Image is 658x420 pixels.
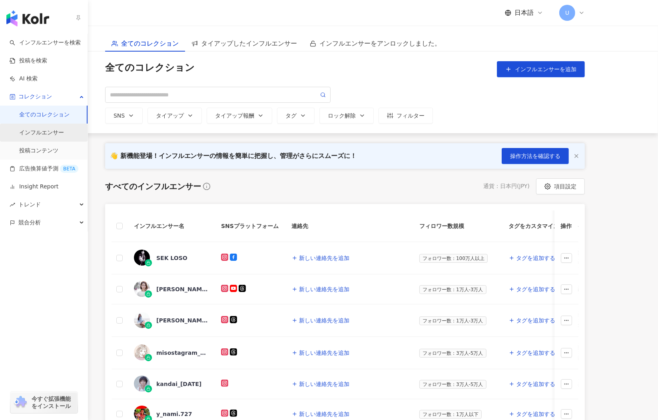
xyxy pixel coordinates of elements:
button: ロック解除 [319,108,374,124]
div: タグ [285,112,306,119]
span: 新しい連絡先を追加 [299,317,349,324]
span: フォロワー数：100万人以上 [419,254,488,263]
div: ロック解除 [328,112,365,119]
th: 操作 [554,210,578,242]
span: タグを追加する [516,411,555,417]
button: タイアップ報酬 [207,108,272,124]
button: タグを追加する [508,281,556,297]
button: タグ [277,108,315,124]
span: トレンド [18,196,41,214]
span: 項目設定 [554,183,576,190]
span: タグを追加する [516,350,555,356]
button: 新しい連絡先を追加 [291,345,350,361]
span: インフルエンサーを追加 [515,66,576,72]
span: 新しい連絡先を追加 [299,381,349,387]
th: インフルエンサー名 [128,210,215,242]
span: インフルエンサーをアンロックしました。 [319,38,441,48]
button: タイアップ [148,108,202,124]
span: タグを追加する [516,255,555,261]
button: タグを追加する [508,312,556,328]
img: logo [6,10,49,26]
span: フォロワー数：1万人以下 [419,410,482,419]
span: 全てのコレクション [105,61,195,77]
div: タイアップ報酬 [215,112,264,119]
span: タグを追加する [516,317,555,324]
div: kandai_[DATE] [156,380,201,388]
span: 操作方法を確認する [510,153,560,159]
span: 全てのコレクション [121,38,179,48]
button: 項目設定 [536,178,585,194]
img: KOL Avatar [134,281,150,297]
button: 操作方法を確認する [502,148,569,164]
span: U [565,8,569,17]
a: chrome extension今すぐ拡張機能をインストール [10,392,78,413]
span: 日本語 [514,8,534,17]
span: 競合分析 [18,214,41,232]
span: 今すぐ拡張機能をインストール [32,395,75,410]
span: 新しい連絡先を追加 [299,350,349,356]
a: 広告換算値予測BETA [10,165,78,173]
img: KOL Avatar [134,376,150,392]
span: 新しい連絡先を追加 [299,286,349,292]
button: 新しい連絡先を追加 [291,250,350,266]
span: 新しい連絡先を追加 [299,411,349,417]
a: 投稿コンテンツ [19,147,58,155]
div: y_nami.727 [156,410,192,418]
div: 👋 新機能登場！インフルエンサーの情報を簡単に把握し、管理がさらにスムーズに！ [110,152,357,160]
button: インフルエンサーを追加 [497,61,585,77]
div: [PERSON_NAME],1582995392 [156,285,208,293]
span: rise [10,202,15,208]
button: タグを追加する [508,345,556,361]
span: フォロワー数：1万人-3万人 [419,316,487,325]
a: Insight Report [10,183,58,191]
span: タイアップしたインフルエンサー [201,38,297,48]
button: タグを追加する [508,376,556,392]
a: AI 検索 [10,75,38,83]
span: フォロワー数：3万人-5万人 [419,349,487,358]
button: 新しい連絡先を追加 [291,281,350,297]
button: タグを追加する [508,250,556,266]
img: KOL Avatar [134,344,150,360]
div: 通貨 ： 日本円 ( JPY ) [483,182,530,190]
th: 連絡先 [285,210,413,242]
img: chrome extension [13,396,28,409]
img: KOL Avatar [134,250,150,266]
span: タグを追加する [516,286,555,292]
span: フォロワー数：3万人-5万人 [419,380,487,389]
button: SNS [105,108,143,124]
div: すべてのインフルエンサー [105,181,201,192]
span: コレクション [18,88,52,106]
img: KOL Avatar [134,312,150,328]
div: タイアップ [156,112,193,119]
a: インフルエンサー [19,129,64,137]
span: タグを追加する [516,381,555,387]
th: タグをカスタマイズ [502,210,565,242]
button: フィルター [379,108,433,124]
th: フィロワー数規模 [413,210,502,242]
a: searchインフルエンサーを検索 [10,39,81,47]
span: 新しい連絡先を追加 [299,255,349,261]
div: misostagram_aro30 [156,349,208,357]
div: フィルター [387,112,425,119]
div: [PERSON_NAME] [156,316,208,324]
button: 新しい連絡先を追加 [291,312,350,328]
div: SEK LOSO [156,254,187,262]
span: フォロワー数：1万人-3万人 [419,285,487,294]
div: SNS [114,112,134,119]
th: SNSプラットフォーム [215,210,285,242]
button: 新しい連絡先を追加 [291,376,350,392]
a: 全てのコレクション [19,111,70,119]
a: 投稿を検索 [10,57,47,65]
